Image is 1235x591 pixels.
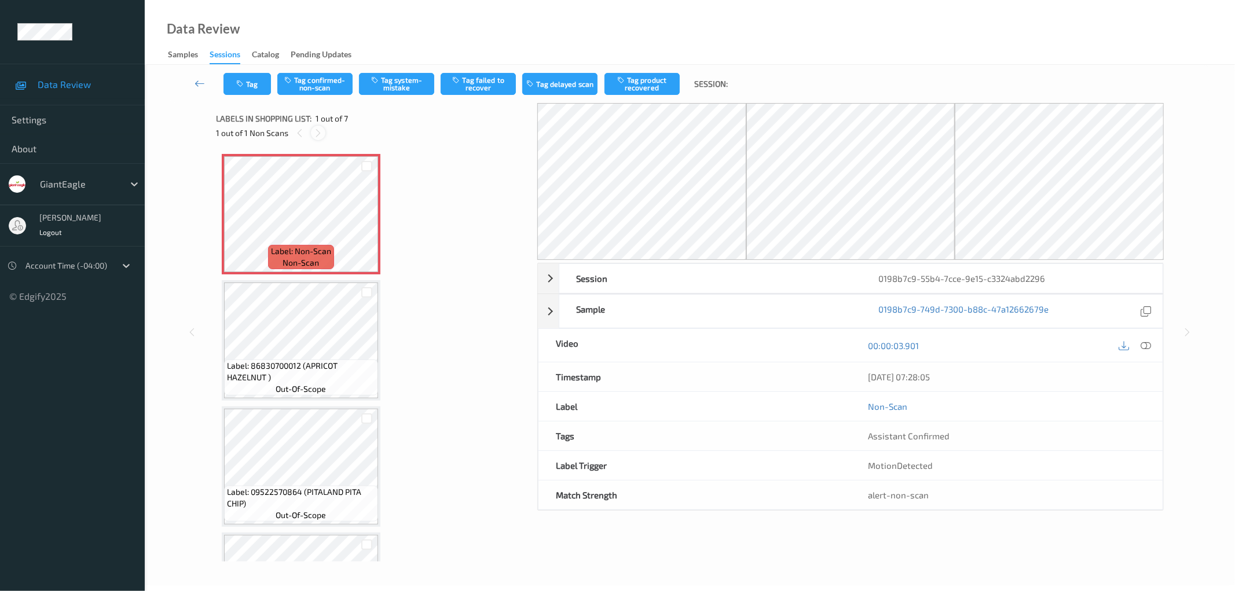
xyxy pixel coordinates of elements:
[168,47,210,63] a: Samples
[223,73,271,95] button: Tag
[868,489,1145,501] div: alert-non-scan
[227,486,375,509] span: Label: 09522570864 (PITALAND PITA CHIP)
[276,509,326,521] span: out-of-scope
[538,480,851,509] div: Match Strength
[168,49,198,63] div: Samples
[868,431,950,441] span: Assistant Confirmed
[252,47,291,63] a: Catalog
[441,73,516,95] button: Tag failed to recover
[252,49,279,63] div: Catalog
[210,49,240,64] div: Sessions
[538,392,851,421] div: Label
[868,371,1145,383] div: [DATE] 07:28:05
[868,340,919,351] a: 00:00:03.901
[538,362,851,391] div: Timestamp
[604,73,680,95] button: Tag product recovered
[538,451,851,480] div: Label Trigger
[210,47,252,64] a: Sessions
[878,303,1049,319] a: 0198b7c9-749d-7300-b88c-47a12662679e
[359,73,434,95] button: Tag system-mistake
[538,421,851,450] div: Tags
[283,257,319,269] span: non-scan
[559,295,861,328] div: Sample
[291,49,351,63] div: Pending Updates
[271,245,331,257] span: Label: Non-Scan
[216,113,312,124] span: Labels in shopping list:
[538,263,1163,293] div: Session0198b7c9-55b4-7cce-9e15-c3324abd2296
[291,47,363,63] a: Pending Updates
[277,73,353,95] button: Tag confirmed-non-scan
[538,294,1163,328] div: Sample0198b7c9-749d-7300-b88c-47a12662679e
[861,264,1163,293] div: 0198b7c9-55b4-7cce-9e15-c3324abd2296
[276,383,326,395] span: out-of-scope
[227,360,375,383] span: Label: 86830700012 (APRICOT HAZELNUT )
[522,73,598,95] button: Tag delayed scan
[316,113,348,124] span: 1 out of 7
[216,126,529,140] div: 1 out of 1 Non Scans
[694,78,728,90] span: Session:
[167,23,240,35] div: Data Review
[868,401,907,412] a: Non-Scan
[559,264,861,293] div: Session
[851,451,1163,480] div: MotionDetected
[538,329,851,362] div: Video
